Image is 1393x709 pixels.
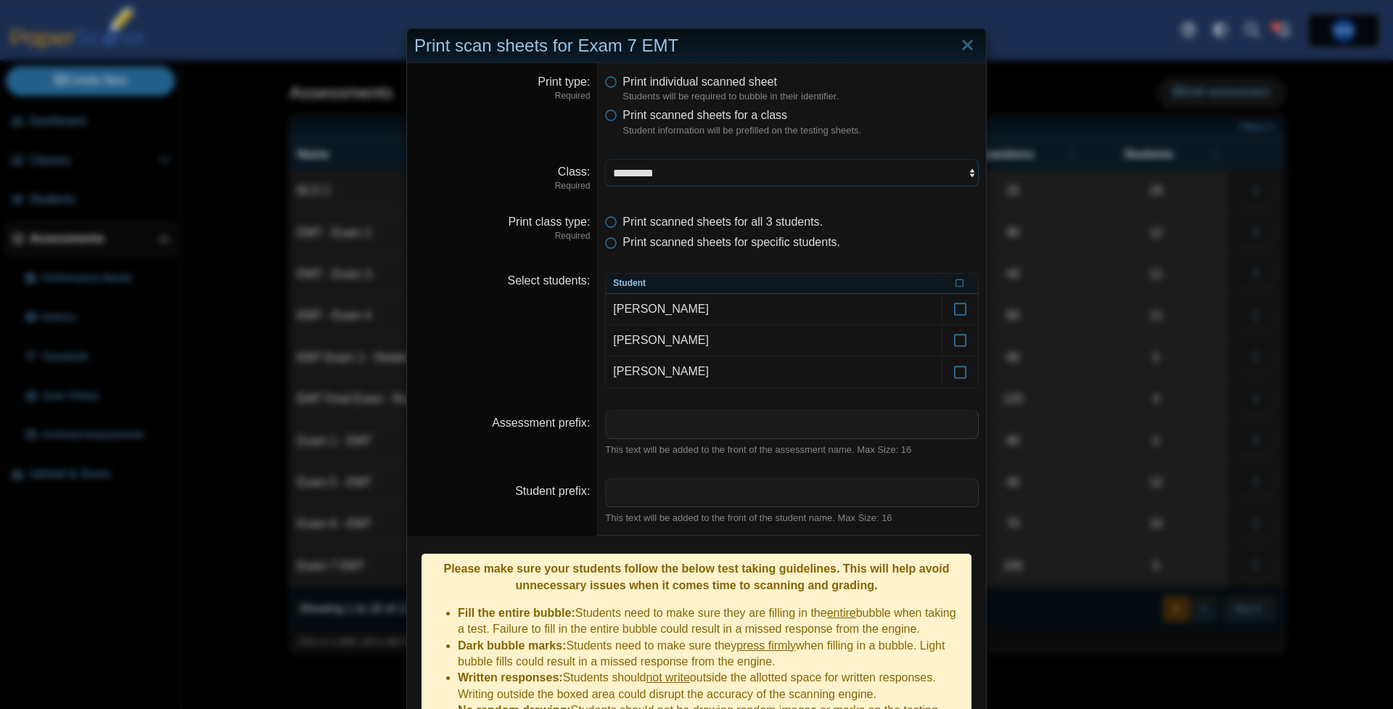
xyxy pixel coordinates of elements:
span: Print individual scanned sheet [622,75,777,88]
td: [PERSON_NAME] [606,325,942,356]
dfn: Students will be required to bubble in their identifier. [622,90,979,103]
u: not write [646,671,689,684]
td: [PERSON_NAME] [606,294,942,325]
label: Print class type [508,216,590,228]
dfn: Student information will be prefilled on the testing sheets. [622,124,979,137]
dfn: Required [414,90,590,102]
b: Fill the entire bubble: [458,607,575,619]
label: Student prefix [515,485,590,497]
td: [PERSON_NAME] [606,356,942,387]
label: Select students [507,274,590,287]
b: Written responses: [458,671,563,684]
li: Students should outside the allotted space for written responses. Writing outside the boxed area ... [458,670,964,702]
li: Students need to make sure they are filling in the bubble when taking a test. Failure to fill in ... [458,605,964,638]
span: Print scanned sheets for specific students. [622,236,840,248]
th: Student [606,274,942,294]
div: This text will be added to the front of the student name. Max Size: 16 [605,512,979,525]
span: Print scanned sheets for all 3 students. [622,216,823,228]
label: Class [558,165,590,178]
div: Print scan sheets for Exam 7 EMT [407,29,986,63]
dfn: Required [414,180,590,192]
u: entire [827,607,856,619]
a: Close [956,33,979,58]
label: Print type [538,75,590,88]
u: press firmly [736,639,796,652]
li: Students need to make sure they when filling in a bubble. Light bubble fills could result in a mi... [458,638,964,671]
span: Print scanned sheets for a class [622,109,787,121]
b: Dark bubble marks: [458,639,566,652]
b: Please make sure your students follow the below test taking guidelines. This will help avoid unne... [443,562,949,591]
dfn: Required [414,230,590,242]
label: Assessment prefix [492,417,590,429]
div: This text will be added to the front of the assessment name. Max Size: 16 [605,443,979,456]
